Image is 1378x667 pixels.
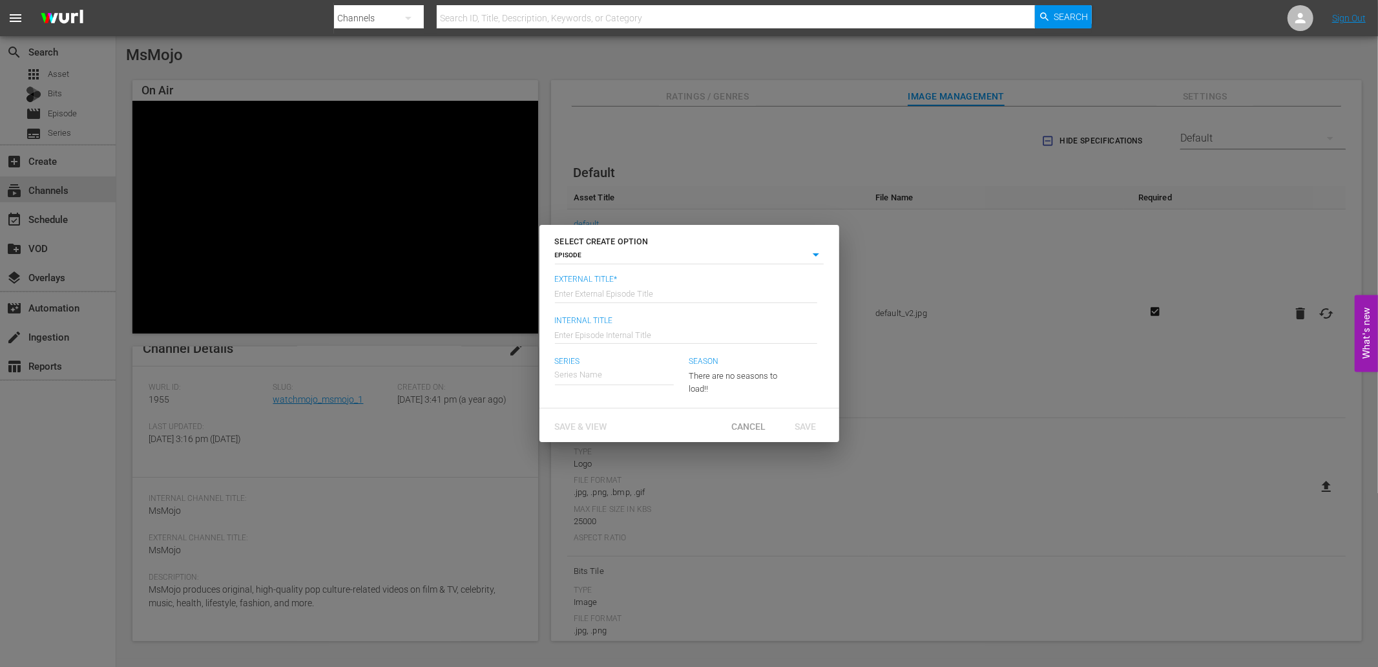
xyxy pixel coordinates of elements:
span: Save [784,421,826,432]
button: Open Feedback Widget [1355,295,1378,372]
button: Save [777,414,834,437]
button: Cancel [720,414,777,437]
a: Sign Out [1332,13,1366,23]
h6: SELECT CREATE OPTION [555,235,824,248]
button: Save & View [545,414,618,437]
span: Search [1054,5,1089,28]
span: Cancel [721,421,776,432]
span: Season [689,357,790,367]
span: Series [555,357,674,367]
img: ans4CAIJ8jUAAAAAAAAAAAAAAAAAAAAAAAAgQb4GAAAAAAAAAAAAAAAAAAAAAAAAJMjXAAAAAAAAAAAAAAAAAAAAAAAAgAT5G... [31,3,93,34]
div: EPISODE [555,248,824,264]
div: There are no seasons to load!! [689,359,790,395]
span: Save & View [545,421,618,432]
span: External Title* [555,275,817,285]
span: Internal Title [555,316,817,326]
span: menu [8,10,23,26]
